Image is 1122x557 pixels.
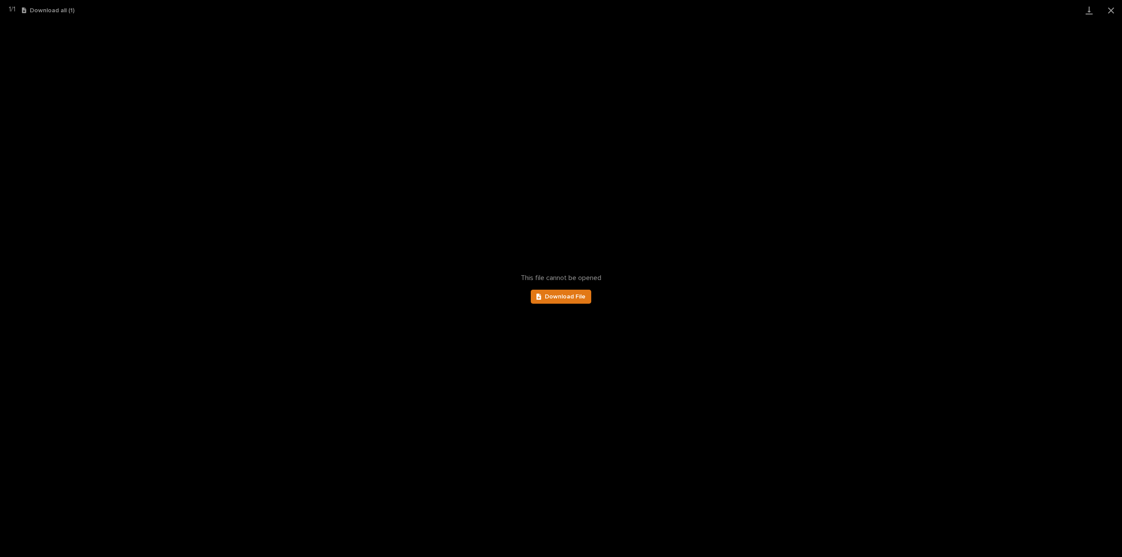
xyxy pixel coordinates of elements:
span: This file cannot be opened [521,274,601,282]
a: Download File [531,290,591,304]
button: Download all (1) [22,7,75,14]
span: 1 [13,6,15,13]
span: Download File [545,294,586,300]
span: 1 [9,6,11,13]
